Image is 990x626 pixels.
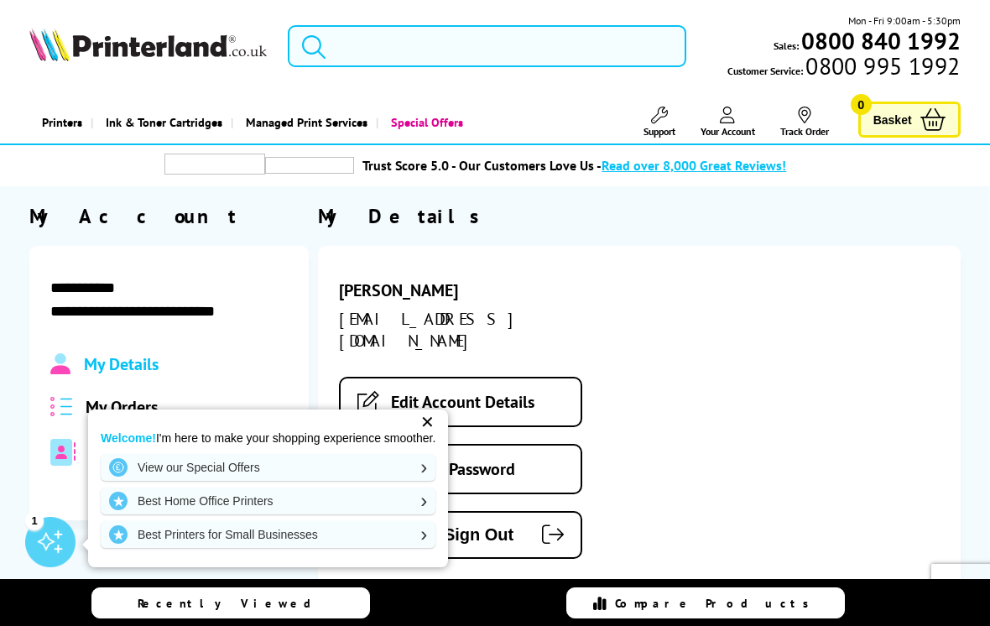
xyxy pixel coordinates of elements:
[415,410,439,434] div: ✕
[339,511,582,559] button: Sign Out
[727,58,960,79] span: Customer Service:
[851,94,872,115] span: 0
[101,431,156,445] strong: Welcome!
[50,353,70,375] img: Profile.svg
[858,102,961,138] a: Basket 0
[774,38,799,54] span: Sales:
[265,157,354,174] img: trustpilot rating
[339,444,582,494] a: Change Password
[86,396,158,418] span: My Orders
[602,157,786,174] span: Read over 8,000 Great Reviews!
[91,587,370,618] a: Recently Viewed
[803,58,960,74] span: 0800 995 1992
[566,587,845,618] a: Compare Products
[799,33,961,49] a: 0800 840 1992
[339,308,582,352] div: [EMAIL_ADDRESS][DOMAIN_NAME]
[873,108,912,131] span: Basket
[101,430,435,446] p: I'm here to make your shopping experience smoother.
[29,28,267,65] a: Printerland Logo
[29,101,91,143] a: Printers
[615,596,818,611] span: Compare Products
[701,107,755,138] a: Your Account
[101,454,435,481] a: View our Special Offers
[138,596,328,611] span: Recently Viewed
[339,279,582,301] div: [PERSON_NAME]
[101,488,435,514] a: Best Home Office Printers
[29,203,309,229] div: My Account
[101,521,435,548] a: Best Printers for Small Businesses
[780,107,829,138] a: Track Order
[801,25,961,56] b: 0800 840 1992
[164,154,265,175] img: trustpilot rating
[701,125,755,138] span: Your Account
[91,101,231,143] a: Ink & Toner Cartridges
[848,13,961,29] span: Mon - Fri 9:00am - 5:30pm
[84,353,159,375] span: My Details
[50,397,72,416] img: all-order.svg
[643,125,675,138] span: Support
[29,28,267,61] img: Printerland Logo
[25,511,44,529] div: 1
[376,101,472,143] a: Special Offers
[643,107,675,138] a: Support
[106,101,222,143] span: Ink & Toner Cartridges
[318,203,960,229] div: My Details
[362,157,786,174] a: Trust Score 5.0 - Our Customers Love Us -Read over 8,000 Great Reviews!
[339,377,582,427] a: Edit Account Details
[231,101,376,143] a: Managed Print Services
[50,439,76,466] img: address-book-duotone-solid.svg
